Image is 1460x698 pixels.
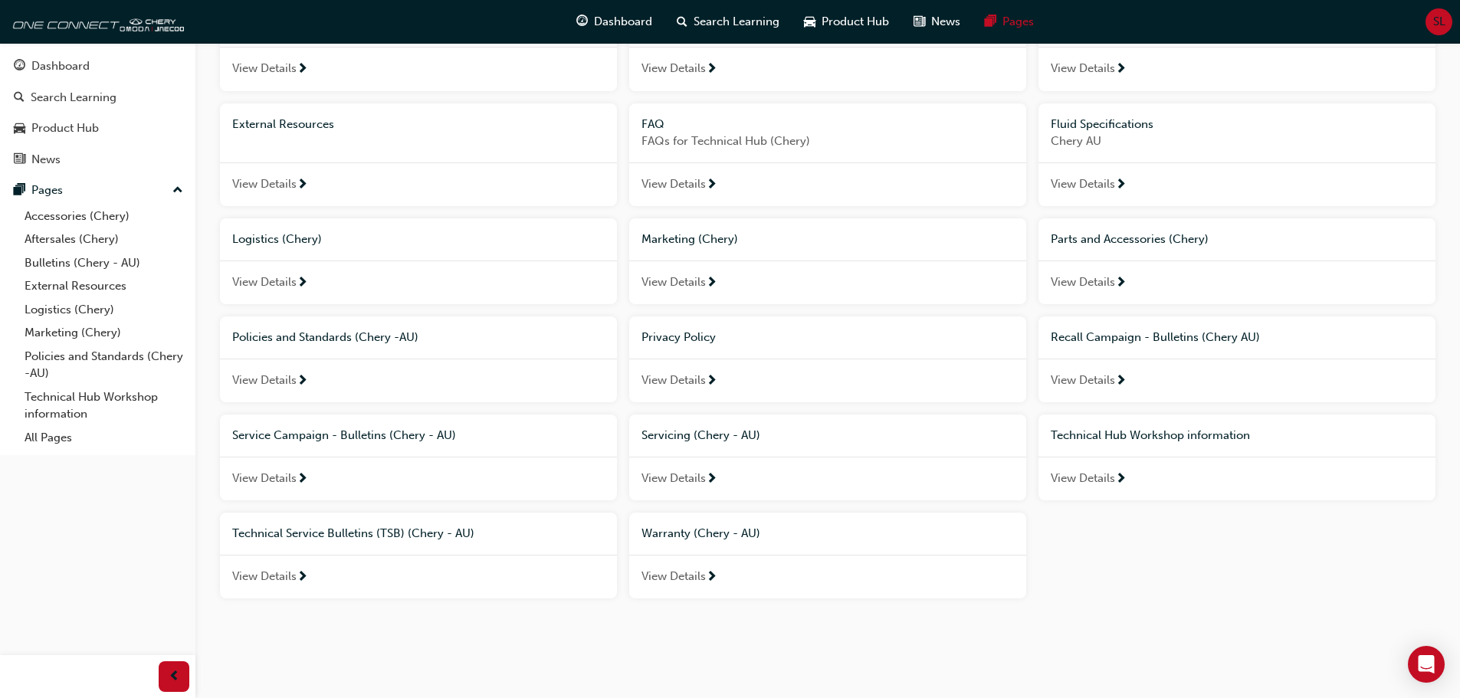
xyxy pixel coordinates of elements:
[1433,13,1445,31] span: SL
[677,12,687,31] span: search-icon
[1115,63,1127,77] span: next-icon
[1038,218,1435,304] a: Parts and Accessories (Chery)View Details
[576,12,588,31] span: guage-icon
[1115,179,1127,192] span: next-icon
[1115,375,1127,388] span: next-icon
[1051,470,1115,487] span: View Details
[14,153,25,167] span: news-icon
[694,13,779,31] span: Search Learning
[1038,5,1435,91] a: Bulletins (Chery - AU)View Details
[931,13,960,31] span: News
[822,13,889,31] span: Product Hub
[18,345,189,385] a: Policies and Standards (Chery -AU)
[297,473,308,487] span: next-icon
[641,470,706,487] span: View Details
[641,133,1014,150] span: FAQs for Technical Hub (Chery)
[641,568,706,585] span: View Details
[804,12,815,31] span: car-icon
[792,6,901,38] a: car-iconProduct Hub
[14,184,25,198] span: pages-icon
[220,316,617,402] a: Policies and Standards (Chery -AU)View Details
[914,12,925,31] span: news-icon
[641,60,706,77] span: View Details
[629,218,1026,304] a: Marketing (Chery)View Details
[706,179,717,192] span: next-icon
[220,5,617,91] a: Accessories (Chery)View Details
[232,526,474,540] span: Technical Service Bulletins (TSB) (Chery - AU)
[985,12,996,31] span: pages-icon
[706,571,717,585] span: next-icon
[297,571,308,585] span: next-icon
[18,274,189,298] a: External Resources
[664,6,792,38] a: search-iconSearch Learning
[297,63,308,77] span: next-icon
[18,426,189,450] a: All Pages
[232,117,334,131] span: External Resources
[1051,117,1153,131] span: Fluid Specifications
[629,103,1026,207] a: FAQFAQs for Technical Hub (Chery)View Details
[706,375,717,388] span: next-icon
[1051,372,1115,389] span: View Details
[1051,330,1260,344] span: Recall Campaign - Bulletins (Chery AU)
[6,146,189,174] a: News
[232,470,297,487] span: View Details
[1051,175,1115,193] span: View Details
[973,6,1046,38] a: pages-iconPages
[901,6,973,38] a: news-iconNews
[18,228,189,251] a: Aftersales (Chery)
[8,6,184,37] img: oneconnect
[706,63,717,77] span: next-icon
[31,151,61,169] div: News
[641,428,760,442] span: Servicing (Chery - AU)
[594,13,652,31] span: Dashboard
[232,372,297,389] span: View Details
[1002,13,1034,31] span: Pages
[232,60,297,77] span: View Details
[641,117,664,131] span: FAQ
[706,277,717,290] span: next-icon
[629,415,1026,500] a: Servicing (Chery - AU)View Details
[564,6,664,38] a: guage-iconDashboard
[18,385,189,426] a: Technical Hub Workshop information
[641,372,706,389] span: View Details
[629,5,1026,91] a: Aftersales (Chery)View Details
[1038,316,1435,402] a: Recall Campaign - Bulletins (Chery AU)View Details
[232,568,297,585] span: View Details
[172,181,183,201] span: up-icon
[641,274,706,291] span: View Details
[641,175,706,193] span: View Details
[6,52,189,80] a: Dashboard
[220,103,617,207] a: External ResourcesView Details
[18,251,189,275] a: Bulletins (Chery - AU)
[629,513,1026,598] a: Warranty (Chery - AU)View Details
[1051,274,1115,291] span: View Details
[14,91,25,105] span: search-icon
[31,120,99,137] div: Product Hub
[232,175,297,193] span: View Details
[220,513,617,598] a: Technical Service Bulletins (TSB) (Chery - AU)View Details
[6,84,189,112] a: Search Learning
[641,232,738,246] span: Marketing (Chery)
[232,330,418,344] span: Policies and Standards (Chery -AU)
[641,526,760,540] span: Warranty (Chery - AU)
[1038,415,1435,500] a: Technical Hub Workshop informationView Details
[220,218,617,304] a: Logistics (Chery)View Details
[6,114,189,143] a: Product Hub
[232,274,297,291] span: View Details
[220,415,617,500] a: Service Campaign - Bulletins (Chery - AU)View Details
[1051,232,1209,246] span: Parts and Accessories (Chery)
[706,473,717,487] span: next-icon
[1115,473,1127,487] span: next-icon
[1038,103,1435,207] a: Fluid SpecificationsChery AUView Details
[629,316,1026,402] a: Privacy PolicyView Details
[232,428,456,442] span: Service Campaign - Bulletins (Chery - AU)
[169,667,180,687] span: prev-icon
[31,57,90,75] div: Dashboard
[1051,133,1423,150] span: Chery AU
[1426,8,1452,35] button: SL
[18,298,189,322] a: Logistics (Chery)
[31,89,116,107] div: Search Learning
[1115,277,1127,290] span: next-icon
[641,330,716,344] span: Privacy Policy
[31,182,63,199] div: Pages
